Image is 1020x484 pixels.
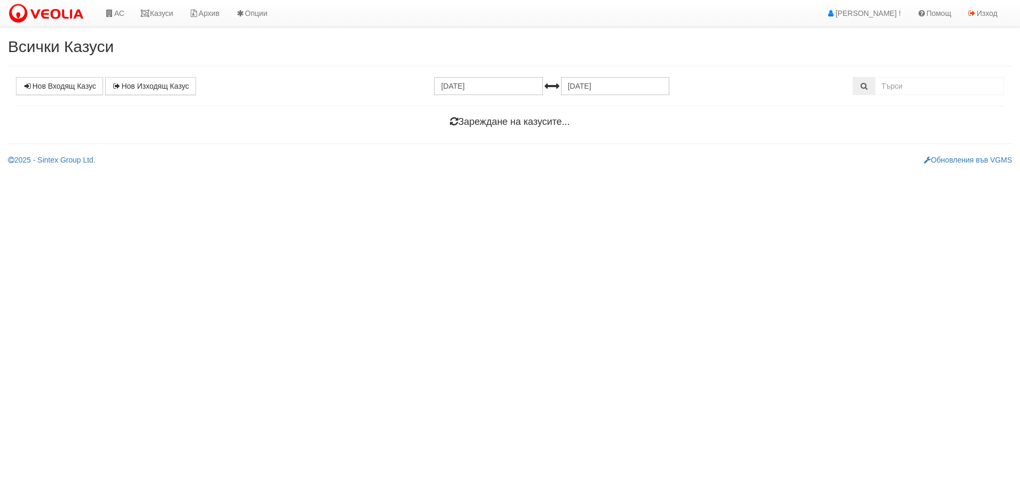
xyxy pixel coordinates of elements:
h2: Всички Казуси [8,38,1012,55]
a: Обновления във VGMS [924,156,1012,164]
input: Търсене по Идентификатор, Бл/Вх/Ап, Тип, Описание, Моб. Номер, Имейл, Файл, Коментар, [875,77,1004,95]
a: Нов Входящ Казус [16,77,103,95]
img: VeoliaLogo.png [8,3,89,25]
h4: Зареждане на казусите... [16,117,1004,128]
a: Нов Изходящ Казус [105,77,196,95]
a: 2025 - Sintex Group Ltd. [8,156,96,164]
